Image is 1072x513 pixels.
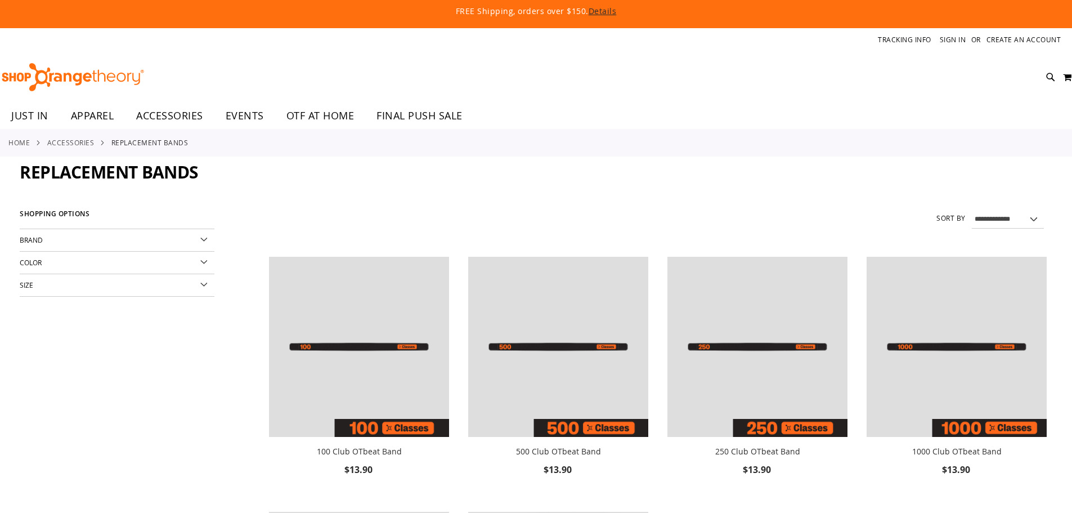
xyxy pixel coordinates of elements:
a: Image of 100 Club OTbeat Band [269,257,449,439]
span: Brand [20,235,43,244]
span: Size [20,280,33,289]
span: APPAREL [71,103,114,128]
div: product [861,251,1052,506]
span: ACCESSORIES [136,103,203,128]
a: 250 Club OTbeat Band [715,446,800,457]
div: Brand [20,229,214,252]
div: product [662,251,853,506]
a: Details [589,6,617,16]
span: $13.90 [544,463,573,476]
span: JUST IN [11,103,48,128]
span: $13.90 [743,463,773,476]
a: ACCESSORIES [47,137,95,148]
a: Sign In [940,35,966,44]
a: Image of 500 Club OTbeat Band [468,257,648,439]
img: Image of 100 Club OTbeat Band [269,257,449,437]
div: Size [20,274,214,297]
a: ACCESSORIES [125,103,214,128]
span: EVENTS [226,103,264,128]
p: FREE Shipping, orders over $150. [199,6,874,17]
a: Tracking Info [878,35,931,44]
img: Image of 1000 Club OTbeat Band [867,257,1047,437]
a: APPAREL [60,103,125,129]
span: OTF AT HOME [286,103,355,128]
strong: Shopping Options [20,205,214,229]
a: FINAL PUSH SALE [365,103,474,129]
span: $13.90 [942,463,972,476]
a: Image of 1000 Club OTbeat Band [867,257,1047,439]
div: Color [20,252,214,274]
strong: Replacement Bands [111,137,189,148]
a: EVENTS [214,103,275,129]
span: $13.90 [344,463,374,476]
span: Color [20,258,42,267]
a: Image of 250 Club OTbeat Band [667,257,847,439]
div: product [263,251,455,506]
a: OTF AT HOME [275,103,366,129]
img: Image of 250 Club OTbeat Band [667,257,847,437]
a: 1000 Club OTbeat Band [912,446,1002,457]
label: Sort By [936,213,966,223]
a: 500 Club OTbeat Band [516,446,601,457]
span: Replacement Bands [20,160,199,184]
div: product [463,251,654,506]
a: Create an Account [986,35,1061,44]
a: 100 Club OTbeat Band [317,446,402,457]
span: FINAL PUSH SALE [376,103,463,128]
img: Image of 500 Club OTbeat Band [468,257,648,437]
a: Home [8,137,30,148]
